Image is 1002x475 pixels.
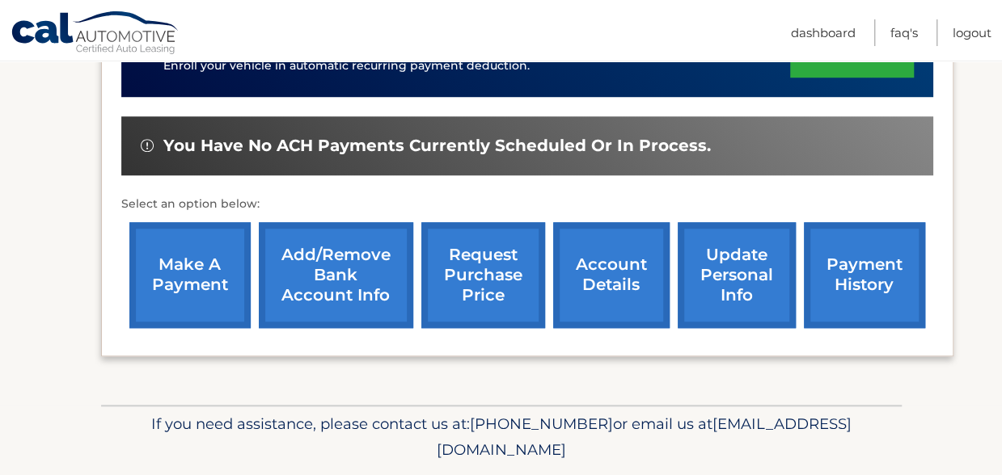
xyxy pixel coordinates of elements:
span: [PHONE_NUMBER] [470,414,613,433]
p: Enroll your vehicle in automatic recurring payment deduction. [163,57,791,75]
a: make a payment [129,222,251,328]
a: FAQ's [890,19,918,46]
a: Dashboard [791,19,856,46]
a: update personal info [678,222,796,328]
a: Add/Remove bank account info [259,222,413,328]
a: Cal Automotive [11,11,180,57]
a: payment history [804,222,925,328]
p: If you need assistance, please contact us at: or email us at [112,411,891,463]
span: You have no ACH payments currently scheduled or in process. [163,136,711,156]
img: alert-white.svg [141,139,154,152]
p: Select an option below: [121,195,933,214]
a: account details [553,222,670,328]
a: request purchase price [421,222,545,328]
a: Logout [953,19,991,46]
